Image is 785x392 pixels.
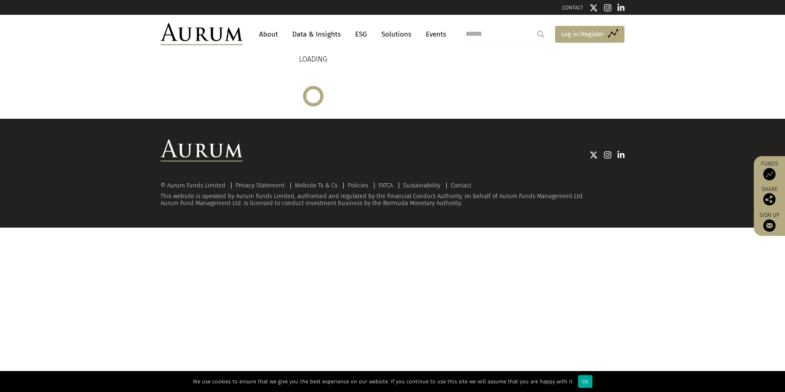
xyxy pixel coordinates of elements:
[377,27,415,42] a: Solutions
[255,27,282,42] a: About
[236,182,285,189] a: Privacy Statement
[533,26,549,42] input: Submit
[299,53,327,65] p: LOADING
[288,27,345,42] a: Data & Insights
[295,182,337,189] a: Website Ts & Cs
[422,27,446,42] a: Events
[617,151,625,159] img: Linkedin icon
[562,5,583,11] a: CONTACT
[604,151,611,159] img: Instagram icon
[161,139,243,161] img: Aurum Logo
[161,182,230,189] div: © Aurum Funds Limited
[590,151,598,159] img: Twitter icon
[758,212,781,232] a: Sign up
[379,182,393,189] a: FATCA
[161,23,243,45] img: Aurum
[161,182,624,207] div: This website is operated by Aurum Funds Limited, authorised and regulated by the Financial Conduc...
[555,26,624,43] a: Log in/Register
[758,160,781,180] a: Funds
[561,29,604,39] span: Log in/Register
[403,182,441,189] a: Sustainability
[758,187,781,205] div: Share
[351,27,371,42] a: ESG
[451,182,471,189] a: Contact
[604,4,611,12] img: Instagram icon
[763,168,776,180] img: Access Funds
[348,182,368,189] a: Policies
[763,219,776,232] img: Sign up to our newsletter
[590,4,598,12] img: Twitter icon
[617,4,625,12] img: Linkedin icon
[763,193,776,205] img: Share this post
